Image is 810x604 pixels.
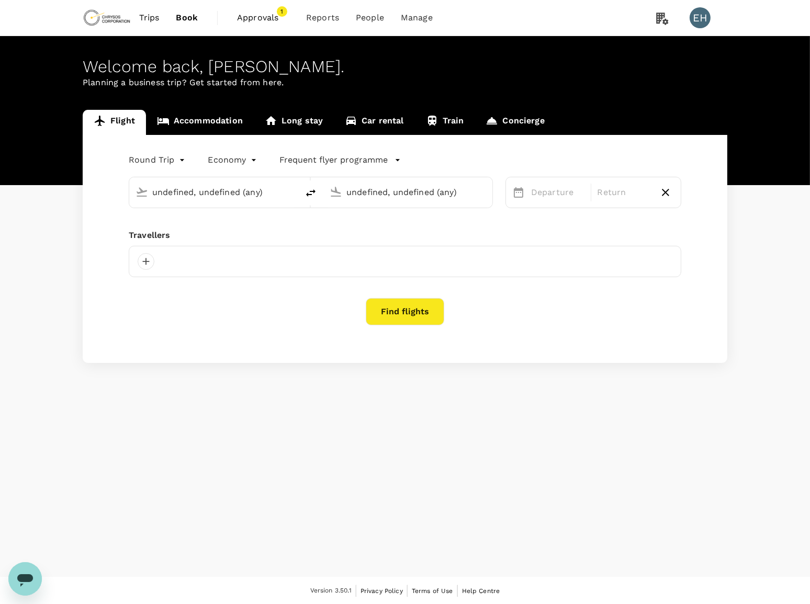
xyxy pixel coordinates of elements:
[346,184,470,200] input: Going to
[254,110,334,135] a: Long stay
[690,7,711,28] div: EH
[129,152,187,168] div: Round Trip
[291,191,293,193] button: Open
[531,186,584,199] p: Departure
[598,186,651,199] p: Return
[415,110,475,135] a: Train
[176,12,198,24] span: Book
[83,57,727,76] div: Welcome back , [PERSON_NAME] .
[129,229,681,242] div: Travellers
[8,562,42,596] iframe: Button to launch messaging window
[366,298,444,325] button: Find flights
[83,76,727,89] p: Planning a business trip? Get started from here.
[310,586,352,596] span: Version 3.50.1
[306,12,339,24] span: Reports
[475,110,555,135] a: Concierge
[280,154,388,166] p: Frequent flyer programme
[334,110,415,135] a: Car rental
[83,6,131,29] img: Chrysos Corporation
[485,191,487,193] button: Open
[152,184,276,200] input: Depart from
[146,110,254,135] a: Accommodation
[83,110,146,135] a: Flight
[412,585,453,597] a: Terms of Use
[356,12,384,24] span: People
[401,12,433,24] span: Manage
[139,12,160,24] span: Trips
[361,587,403,595] span: Privacy Policy
[298,180,323,206] button: delete
[462,585,500,597] a: Help Centre
[412,587,453,595] span: Terms of Use
[208,152,259,168] div: Economy
[277,6,287,17] span: 1
[361,585,403,597] a: Privacy Policy
[280,154,401,166] button: Frequent flyer programme
[237,12,289,24] span: Approvals
[462,587,500,595] span: Help Centre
